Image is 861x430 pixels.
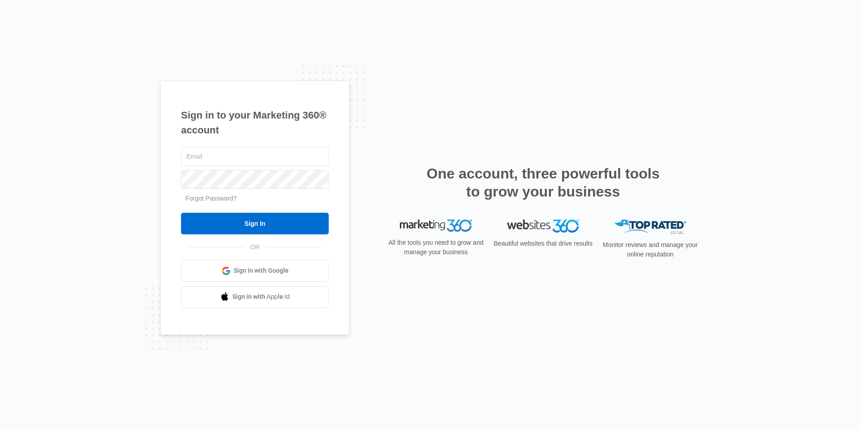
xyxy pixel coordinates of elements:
[186,195,237,202] a: Forgot Password?
[424,165,662,201] h2: One account, three powerful tools to grow your business
[181,260,329,282] a: Sign in with Google
[385,238,486,257] p: All the tools you need to grow and manage your business
[600,240,701,259] p: Monitor reviews and manage your online reputation
[244,242,266,252] span: OR
[181,108,329,137] h1: Sign in to your Marketing 360® account
[181,286,329,308] a: Sign in with Apple Id
[181,147,329,166] input: Email
[181,213,329,234] input: Sign In
[234,266,289,275] span: Sign in with Google
[400,220,472,232] img: Marketing 360
[232,292,290,302] span: Sign in with Apple Id
[614,220,686,234] img: Top Rated Local
[493,239,594,248] p: Beautiful websites that drive results
[507,220,579,233] img: Websites 360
